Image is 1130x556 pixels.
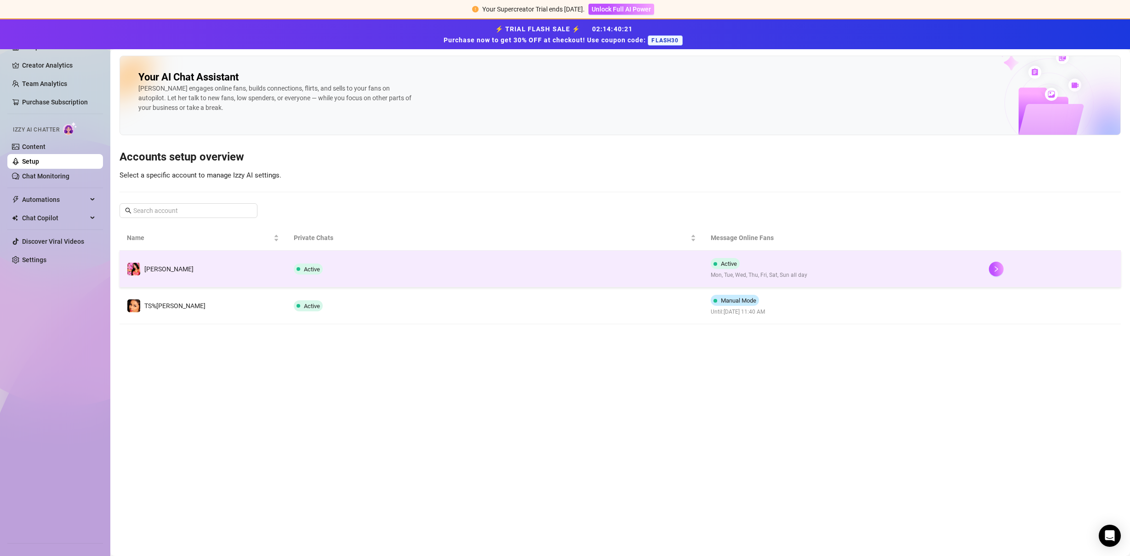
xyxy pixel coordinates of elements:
span: Chat Copilot [22,211,87,225]
button: Unlock Full AI Power [588,4,654,15]
h2: Your AI Chat Assistant [138,71,239,84]
input: Search account [133,206,245,216]
span: Private Chats [294,233,689,243]
div: Open Intercom Messenger [1099,525,1121,547]
a: Setup [22,158,39,165]
span: [PERSON_NAME] [144,265,194,273]
span: Active [304,266,320,273]
a: Settings [22,256,46,264]
div: [PERSON_NAME] engages online fans, builds connections, flirts, and sells to your fans on autopilo... [138,84,414,113]
span: 02 : 14 : 40 : 21 [592,25,633,33]
span: thunderbolt [12,196,19,203]
h3: Accounts setup overview [120,150,1121,165]
a: Content [22,143,46,150]
span: TS%[PERSON_NAME] [144,302,205,310]
span: Name [127,233,272,243]
a: Purchase Subscription [22,95,96,109]
span: FLASH30 [648,35,682,46]
span: Your Supercreator Trial ends [DATE]. [482,6,585,13]
a: Team Analytics [22,80,67,87]
th: Name [120,225,286,251]
span: exclamation-circle [472,6,479,12]
span: Manual Mode [721,297,756,304]
img: ai-chatter-content-library-cLFOSyPT.png [978,41,1120,135]
a: Creator Analytics [22,58,96,73]
a: Setup [22,43,39,51]
span: Until: [DATE] 11:40 AM [711,308,765,316]
strong: ⚡ TRIAL FLASH SALE ⚡ [444,25,686,44]
span: Unlock Full AI Power [592,6,651,13]
span: Active [304,303,320,310]
span: Izzy AI Chatter [13,126,59,134]
a: Discover Viral Videos [22,238,84,245]
img: TS%ANDREA [127,299,140,312]
img: Chat Copilot [12,215,18,221]
img: Andrea [127,263,140,275]
span: Select a specific account to manage Izzy AI settings. [120,171,281,179]
span: Automations [22,192,87,207]
span: right [993,266,999,272]
span: Mon, Tue, Wed, Thu, Fri, Sat, Sun all day [711,271,807,280]
img: AI Chatter [63,122,77,135]
a: Chat Monitoring [22,172,69,180]
span: search [125,207,131,214]
a: Unlock Full AI Power [588,6,654,13]
span: Active [721,260,737,267]
th: Message Online Fans [703,225,982,251]
th: Private Chats [286,225,703,251]
strong: Purchase now to get 30% OFF at checkout! Use coupon code: [444,36,648,44]
button: right [989,262,1004,276]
